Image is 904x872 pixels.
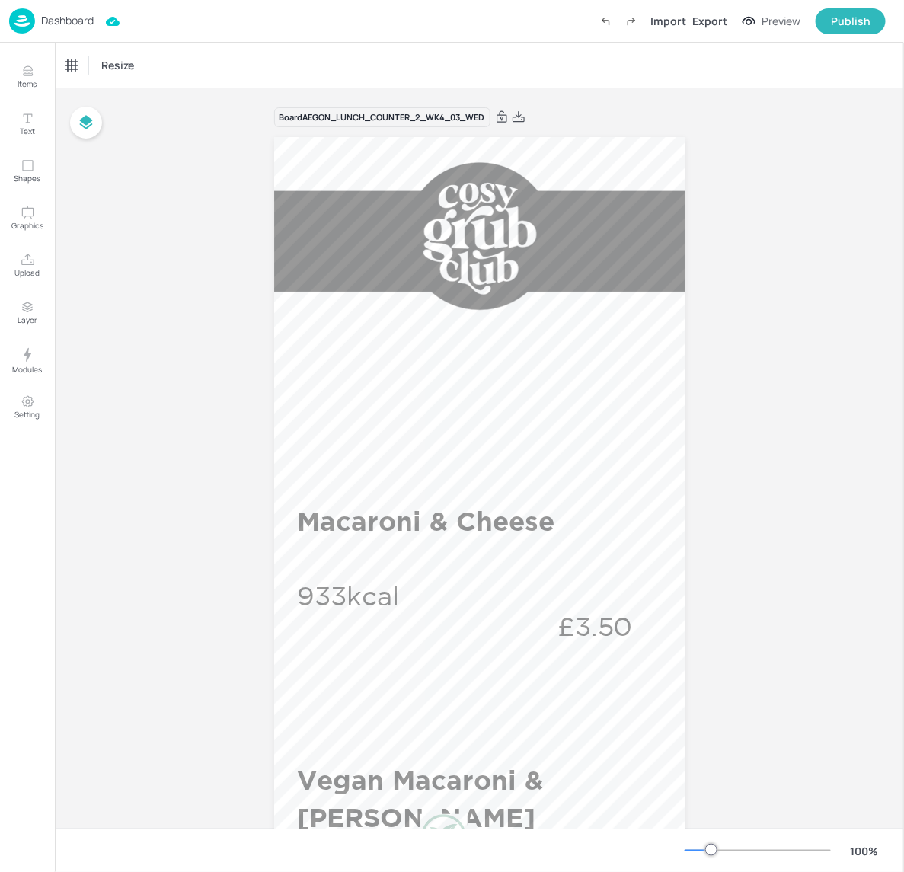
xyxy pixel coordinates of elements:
[692,13,727,29] div: Export
[831,13,870,30] div: Publish
[846,843,883,859] div: 100 %
[297,765,543,832] span: Vegan Macaroni & [PERSON_NAME]
[297,581,399,610] span: 933kcal
[593,8,618,34] label: Undo (Ctrl + Z)
[557,612,633,640] span: £3.50
[98,57,137,73] span: Resize
[650,13,686,29] div: Import
[9,8,35,34] img: logo-86c26b7e.jpg
[297,506,554,536] span: Macaroni & Cheese
[762,13,800,30] div: Preview
[816,8,886,34] button: Publish
[618,8,644,34] label: Redo (Ctrl + Y)
[41,15,94,26] p: Dashboard
[733,10,810,33] button: Preview
[274,107,490,128] div: Board AEGON_LUNCH_COUNTER_2_WK4_03_WED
